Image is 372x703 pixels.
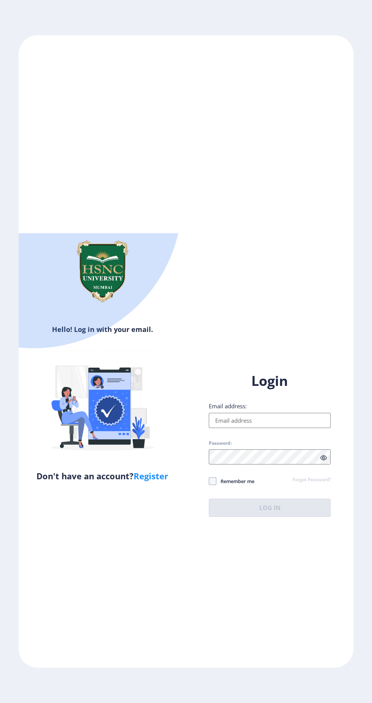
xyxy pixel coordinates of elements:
[209,372,331,390] h1: Login
[209,499,331,517] button: Log In
[209,413,331,428] input: Email address
[36,337,169,470] img: Verified-rafiki.svg
[24,470,180,482] h5: Don't have an account?
[209,440,232,446] label: Password:
[216,477,254,486] span: Remember me
[65,233,140,309] img: hsnc.png
[134,470,168,482] a: Register
[293,477,331,483] a: Forgot Password?
[209,402,247,410] label: Email address:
